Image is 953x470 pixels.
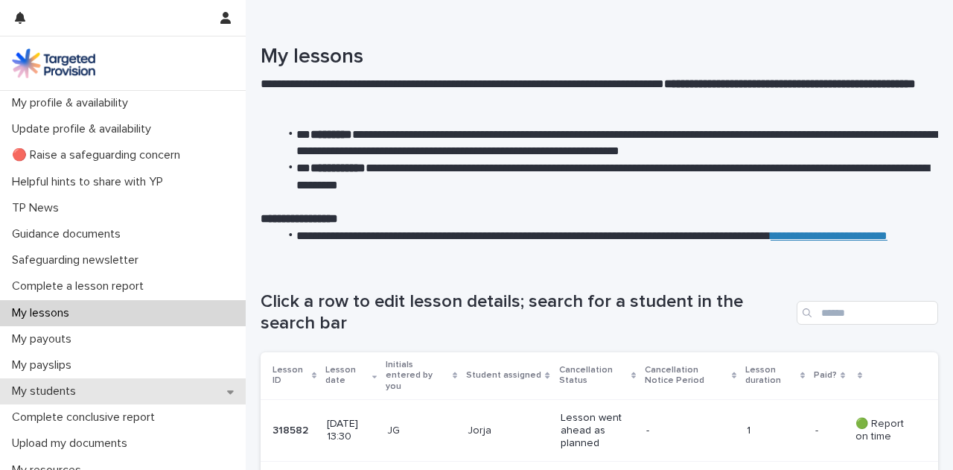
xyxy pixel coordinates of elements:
[327,418,375,443] p: [DATE] 13:30
[6,436,139,451] p: Upload my documents
[387,425,456,437] p: JG
[6,122,163,136] p: Update profile & availability
[6,201,71,215] p: TP News
[325,362,369,390] p: Lesson date
[814,367,837,384] p: Paid?
[6,227,133,241] p: Guidance documents
[386,357,449,395] p: Initials entered by you
[261,291,791,334] h1: Click a row to edit lesson details; search for a student in the search bar
[6,410,167,425] p: Complete conclusive report
[261,45,938,70] h1: My lessons
[797,301,938,325] input: Search
[561,412,634,449] p: Lesson went ahead as planned
[261,400,938,462] tr: 318582318582 [DATE] 13:30JGJorjaLesson went ahead as planned-1-- 🟢 Report on time
[747,425,803,437] p: 1
[6,279,156,293] p: Complete a lesson report
[6,332,83,346] p: My payouts
[6,96,140,110] p: My profile & availability
[6,358,83,372] p: My payslips
[468,425,549,437] p: Jorja
[6,253,150,267] p: Safeguarding newsletter
[6,306,81,320] p: My lessons
[272,422,311,437] p: 318582
[646,425,729,437] p: -
[12,48,95,78] img: M5nRWzHhSzIhMunXDL62
[6,175,175,189] p: Helpful hints to share with YP
[272,362,308,390] p: Lesson ID
[559,362,628,390] p: Cancellation Status
[745,362,797,390] p: Lesson duration
[815,422,821,437] p: -
[855,418,914,443] p: 🟢 Report on time
[6,384,88,398] p: My students
[645,362,727,390] p: Cancellation Notice Period
[6,148,192,162] p: 🔴 Raise a safeguarding concern
[466,367,541,384] p: Student assigned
